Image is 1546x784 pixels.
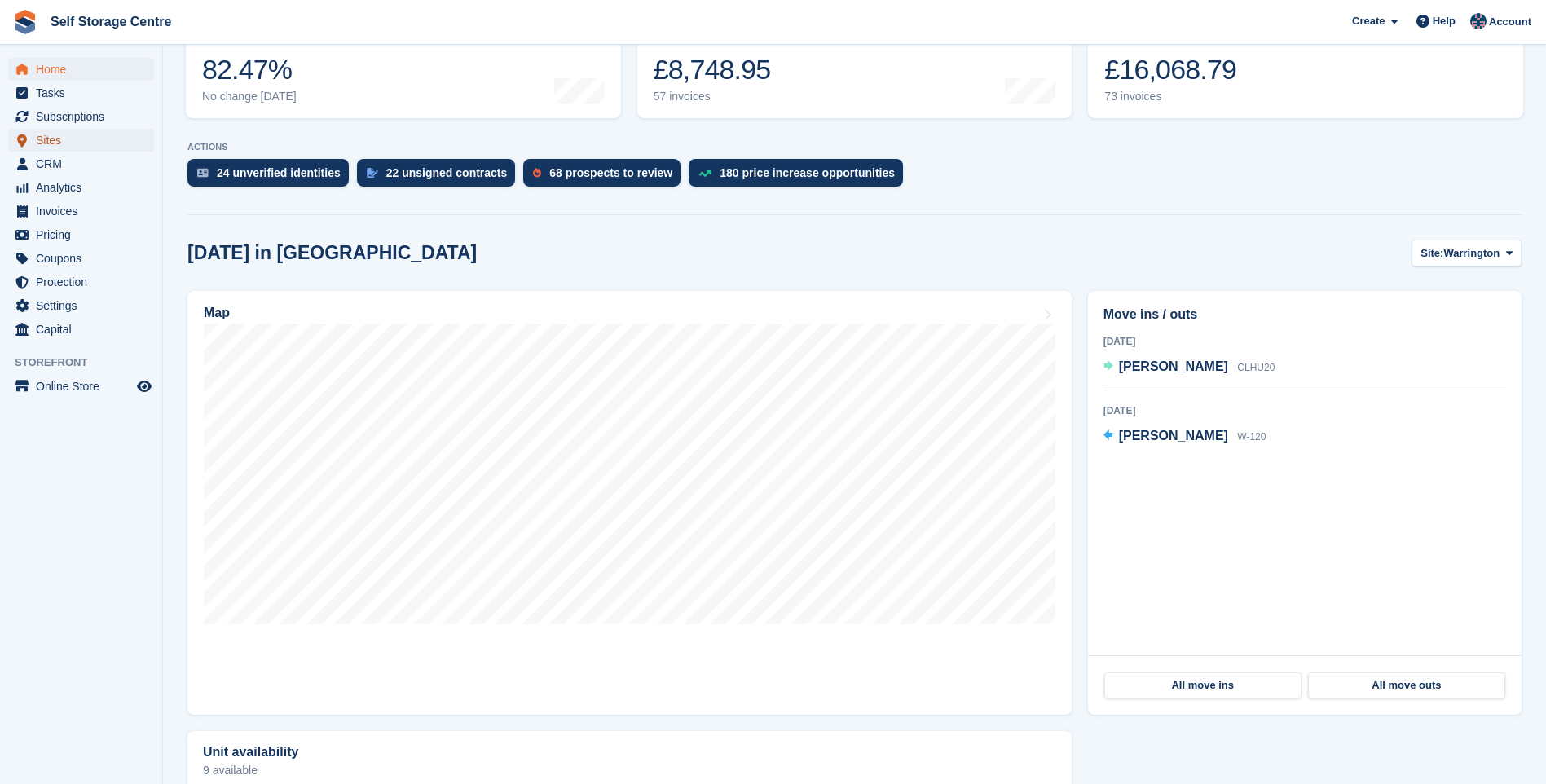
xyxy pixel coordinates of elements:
[202,90,297,104] div: No change [DATE]
[36,58,134,81] span: Home
[1104,90,1236,104] div: 73 invoices
[203,745,298,760] h2: Unit availability
[44,8,178,35] a: Self Storage Centre
[36,271,134,293] span: Protection
[1119,359,1228,373] span: [PERSON_NAME]
[8,271,154,293] a: menu
[197,168,209,178] img: verify_identity-adf6edd0f0f0b5bbfe63781bf79b02c33cf7c696d77639b501bdc392416b5a36.svg
[217,166,341,179] div: 24 unverified identities
[36,200,134,222] span: Invoices
[523,159,689,195] a: 68 prospects to review
[36,129,134,152] span: Sites
[8,223,154,246] a: menu
[1308,672,1505,698] a: All move outs
[8,200,154,222] a: menu
[187,242,477,264] h2: [DATE] in [GEOGRAPHIC_DATA]
[8,318,154,341] a: menu
[187,159,357,195] a: 24 unverified identities
[1443,245,1500,262] span: Warrington
[36,375,134,398] span: Online Store
[1412,240,1522,266] button: Site: Warrington
[1433,13,1456,29] span: Help
[386,166,508,179] div: 22 unsigned contracts
[1103,334,1506,349] div: [DATE]
[8,247,154,270] a: menu
[533,168,541,178] img: prospect-51fa495bee0391a8d652442698ab0144808aea92771e9ea1ae160a38d050c398.svg
[1104,672,1302,698] a: All move ins
[1088,15,1523,118] a: Awaiting payment £16,068.79 73 invoices
[36,223,134,246] span: Pricing
[134,377,154,396] a: Preview store
[8,152,154,175] a: menu
[1103,426,1266,447] a: [PERSON_NAME] W-120
[1237,431,1266,443] span: W-120
[8,129,154,152] a: menu
[1119,429,1228,443] span: [PERSON_NAME]
[1103,357,1275,378] a: [PERSON_NAME] CLHU20
[13,10,37,34] img: stora-icon-8386f47178a22dfd0bd8f6a31ec36ba5ce8667c1dd55bd0f319d3a0aa187defe.svg
[8,294,154,317] a: menu
[186,15,621,118] a: Occupancy 82.47% No change [DATE]
[36,105,134,128] span: Subscriptions
[8,81,154,104] a: menu
[187,291,1072,715] a: Map
[36,152,134,175] span: CRM
[36,81,134,104] span: Tasks
[1420,245,1443,262] span: Site:
[36,176,134,199] span: Analytics
[8,58,154,81] a: menu
[36,247,134,270] span: Coupons
[1237,362,1275,373] span: CLHU20
[367,168,378,178] img: contract_signature_icon-13c848040528278c33f63329250d36e43548de30e8caae1d1a13099fd9432cc5.svg
[689,159,911,195] a: 180 price increase opportunities
[36,294,134,317] span: Settings
[8,375,154,398] a: menu
[654,53,775,86] div: £8,748.95
[202,53,297,86] div: 82.47%
[15,355,162,371] span: Storefront
[8,105,154,128] a: menu
[698,170,711,177] img: price_increase_opportunities-93ffe204e8149a01c8c9dc8f82e8f89637d9d84a8eef4429ea346261dce0b2c0.svg
[36,318,134,341] span: Capital
[720,166,895,179] div: 180 price increase opportunities
[204,306,230,320] h2: Map
[1103,305,1506,324] h2: Move ins / outs
[8,176,154,199] a: menu
[1104,53,1236,86] div: £16,068.79
[1470,13,1487,29] img: Clair Cole
[203,764,1056,776] p: 9 available
[1489,14,1531,30] span: Account
[357,159,524,195] a: 22 unsigned contracts
[1352,13,1385,29] span: Create
[1103,403,1506,418] div: [DATE]
[637,15,1073,118] a: Month-to-date sales £8,748.95 57 invoices
[549,166,672,179] div: 68 prospects to review
[654,90,775,104] div: 57 invoices
[187,142,1522,152] p: ACTIONS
